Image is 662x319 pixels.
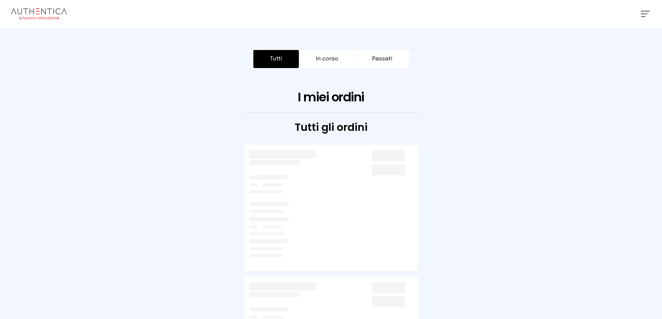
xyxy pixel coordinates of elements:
img: logo.8f33a47.png [11,8,67,19]
h1: I miei ordini [70,90,592,104]
button: Tutti [253,50,299,68]
button: In corso [299,50,355,68]
h2: Tutti gli ordini [70,121,592,134]
button: Passati [355,50,409,68]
